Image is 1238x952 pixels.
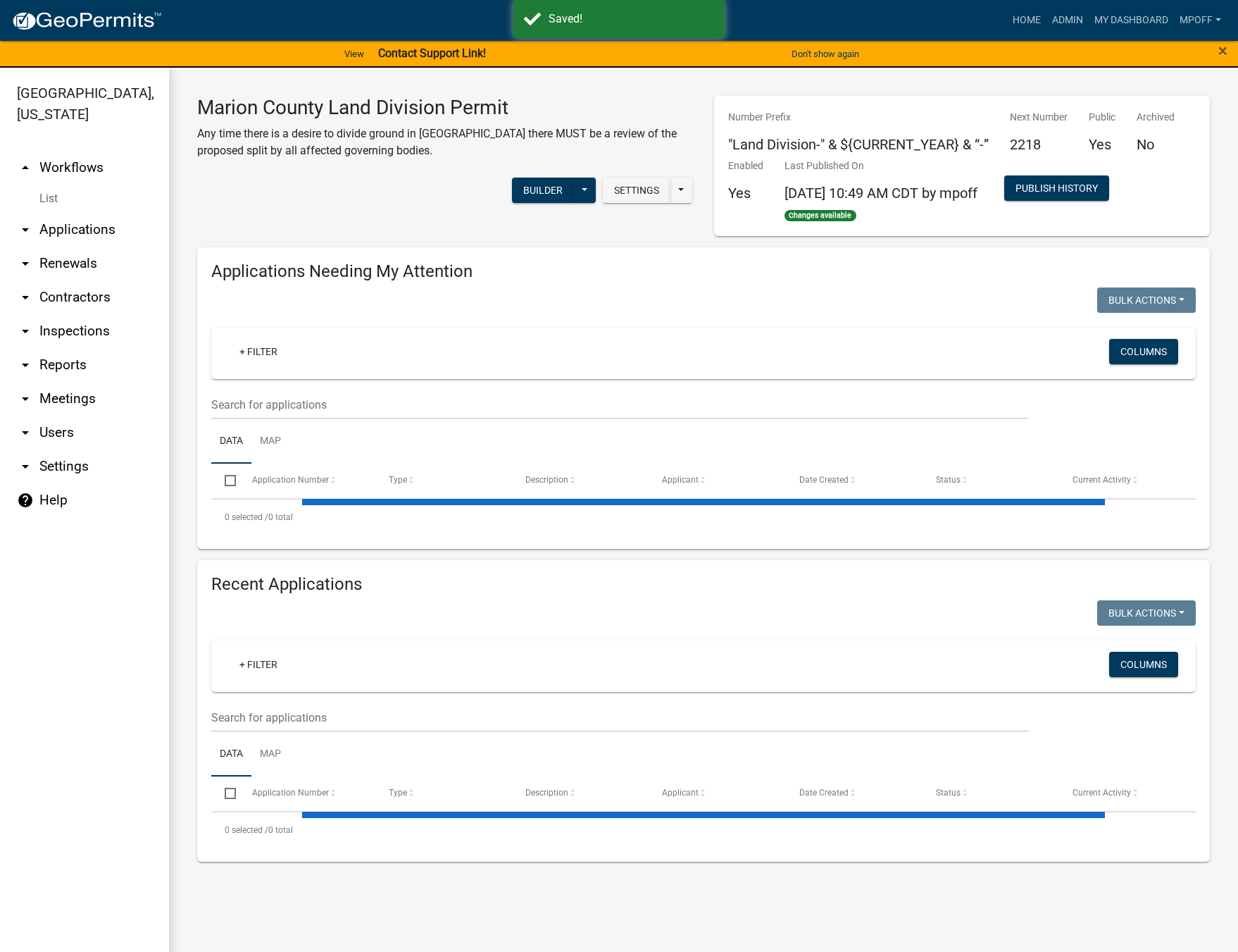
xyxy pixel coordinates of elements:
a: + Filter [228,652,289,677]
i: arrow_drop_down [17,221,34,238]
datatable-header-cell: Current Activity [1059,464,1196,497]
i: arrow_drop_down [17,390,34,407]
datatable-header-cell: Application Number [238,464,375,497]
datatable-header-cell: Status [923,464,1059,497]
datatable-header-cell: Applicant [649,464,785,497]
span: Changes available [784,210,856,221]
a: Home [1007,7,1046,34]
p: Archived [1137,110,1175,125]
wm-modal-confirm: Workflow Publish History [1004,183,1109,194]
span: Applicant [662,788,699,798]
p: Next Number [1010,110,1068,125]
span: × [1218,41,1227,61]
div: 0 total [211,812,1196,848]
a: + Filter [228,339,289,364]
h3: Marion County Land Division Permit [197,96,693,120]
input: Search for applications [211,703,1028,732]
span: Current Activity [1073,475,1131,485]
i: arrow_drop_down [17,323,34,340]
i: arrow_drop_down [17,289,34,306]
span: Type [389,475,407,485]
datatable-header-cell: Select [211,464,238,497]
button: Publish History [1004,175,1109,201]
h5: Yes [1089,136,1115,153]
a: Map [251,419,289,464]
h5: Yes [728,185,763,202]
p: Enabled [728,159,763,173]
span: 0 selected / [225,825,268,835]
span: Date Created [799,788,849,798]
button: Bulk Actions [1097,288,1196,313]
span: [DATE] 10:49 AM CDT by mpoff [784,185,977,202]
p: Any time there is a desire to divide ground in [GEOGRAPHIC_DATA] there MUST be a review of the pr... [197,125,693,159]
i: arrow_drop_down [17,424,34,441]
button: Builder [512,178,574,203]
span: Applicant [662,475,699,485]
i: arrow_drop_down [17,255,34,272]
span: Current Activity [1073,788,1131,798]
span: Status [936,788,961,798]
datatable-header-cell: Type [375,464,512,497]
a: Data [211,732,251,777]
h4: Applications Needing My Attention [211,261,1196,282]
span: Date Created [799,475,849,485]
button: Settings [603,178,670,203]
datatable-header-cell: Applicant [649,777,785,810]
button: Close [1218,42,1227,59]
datatable-header-cell: Status [923,777,1059,810]
span: Application Number [252,475,329,485]
a: Map [251,732,289,777]
span: Description [525,475,568,485]
span: Type [389,788,407,798]
button: Columns [1109,652,1178,677]
datatable-header-cell: Type [375,777,512,810]
div: 0 total [211,500,1196,535]
i: arrow_drop_down [17,357,34,373]
p: Number Prefix [728,110,989,125]
a: My Dashboard [1089,7,1174,34]
button: Columns [1109,339,1178,364]
datatable-header-cell: Description [512,464,649,497]
button: Don't show again [786,42,865,66]
datatable-header-cell: Select [211,777,238,810]
input: Search for applications [211,390,1028,419]
datatable-header-cell: Date Created [785,777,922,810]
strong: Contact Support Link! [378,47,486,60]
h5: 2218 [1010,136,1068,153]
i: arrow_drop_up [17,159,34,176]
datatable-header-cell: Application Number [238,777,375,810]
h5: No [1137,136,1175,153]
p: Public [1089,110,1115,125]
a: Data [211,419,251,464]
datatable-header-cell: Date Created [785,464,922,497]
a: Admin [1046,7,1089,34]
span: Status [936,475,961,485]
h5: "Land Division-" & ${CURRENT_YEAR} & “-” [728,136,989,153]
i: arrow_drop_down [17,458,34,475]
i: help [17,492,34,509]
h4: Recent Applications [211,574,1196,595]
span: Description [525,788,568,798]
a: mpoff [1174,7,1227,34]
datatable-header-cell: Current Activity [1059,777,1196,810]
div: Saved! [549,11,714,27]
a: View [339,42,370,66]
span: 0 selected / [225,512,268,522]
button: Bulk Actions [1097,600,1196,626]
datatable-header-cell: Description [512,777,649,810]
p: Last Published On [784,159,977,173]
span: Application Number [252,788,329,798]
